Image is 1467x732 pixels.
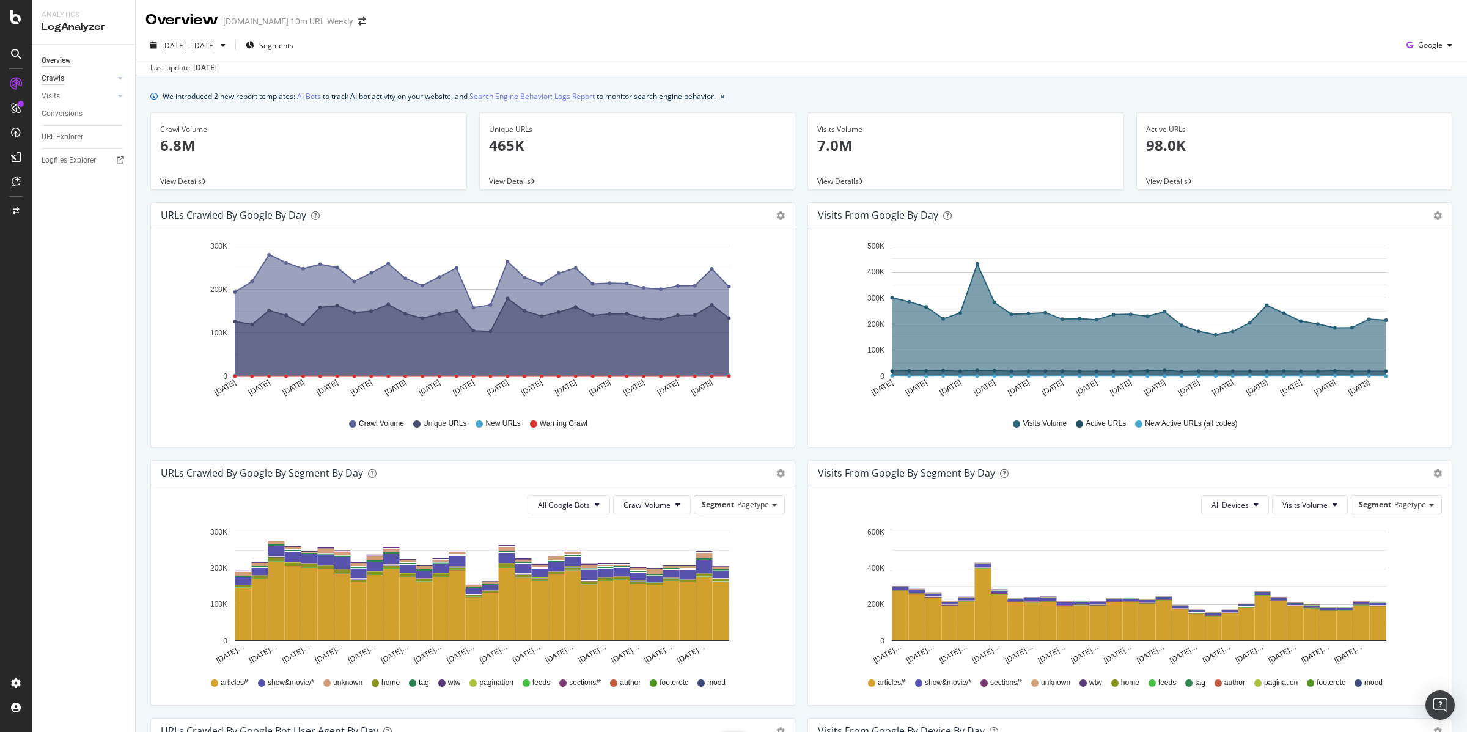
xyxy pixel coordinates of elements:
[1364,678,1383,688] span: mood
[925,678,971,688] span: show&movie/*
[1359,499,1391,510] span: Segment
[817,135,1114,156] p: 7.0M
[489,176,531,186] span: View Details
[1425,690,1455,720] div: Open Intercom Messenger
[1023,419,1067,429] span: Visits Volume
[1279,378,1303,397] text: [DATE]
[1317,678,1345,688] span: footeretc
[485,419,520,429] span: New URLs
[42,108,83,120] div: Conversions
[268,678,314,688] span: show&movie/*
[660,678,688,688] span: footeretc
[867,320,884,329] text: 200K
[42,72,64,85] div: Crawls
[776,211,785,220] div: gear
[358,17,366,26] div: arrow-right-arrow-left
[42,154,96,167] div: Logfiles Explorer
[485,378,510,397] text: [DATE]
[1089,678,1102,688] span: wtw
[1146,124,1443,135] div: Active URLs
[223,637,227,645] text: 0
[160,135,457,156] p: 6.8M
[42,54,127,67] a: Overview
[479,678,513,688] span: pagination
[42,131,127,144] a: URL Explorer
[489,124,786,135] div: Unique URLs
[383,378,408,397] text: [DATE]
[42,154,127,167] a: Logfiles Explorer
[867,294,884,302] text: 300K
[1272,495,1348,514] button: Visits Volume
[42,90,114,103] a: Visits
[1347,378,1372,397] text: [DATE]
[381,678,400,688] span: home
[880,372,884,381] text: 0
[1121,678,1139,688] span: home
[161,524,779,666] svg: A chart.
[1006,378,1031,397] text: [DATE]
[867,564,884,573] text: 400K
[163,90,716,103] div: We introduced 2 new report templates: to track AI bot activity on your website, and to monitor se...
[656,378,680,397] text: [DATE]
[1282,500,1328,510] span: Visits Volume
[145,35,230,55] button: [DATE] - [DATE]
[1224,678,1245,688] span: author
[451,378,476,397] text: [DATE]
[540,419,587,429] span: Warning Crawl
[281,378,306,397] text: [DATE]
[1158,678,1176,688] span: feeds
[423,419,466,429] span: Unique URLs
[469,90,595,103] a: Search Engine Behavior: Logs Report
[1201,495,1269,514] button: All Devices
[776,469,785,478] div: gear
[620,678,641,688] span: author
[990,678,1022,688] span: sections/*
[359,419,404,429] span: Crawl Volume
[880,637,884,645] text: 0
[1142,378,1167,397] text: [DATE]
[1177,378,1201,397] text: [DATE]
[737,499,769,510] span: Pagetype
[613,495,691,514] button: Crawl Volume
[718,87,727,105] button: close banner
[623,500,671,510] span: Crawl Volume
[1195,678,1205,688] span: tag
[150,90,1452,103] div: info banner
[867,528,884,536] text: 600K
[1075,378,1099,397] text: [DATE]
[1146,135,1443,156] p: 98.0K
[878,678,906,688] span: articles/*
[532,678,550,688] span: feeds
[349,378,373,397] text: [DATE]
[818,209,938,221] div: Visits from Google by day
[42,72,114,85] a: Crawls
[160,176,202,186] span: View Details
[1211,500,1249,510] span: All Devices
[448,678,461,688] span: wtw
[1418,40,1443,50] span: Google
[702,499,734,510] span: Segment
[161,237,779,407] svg: A chart.
[867,601,884,609] text: 200K
[870,378,894,397] text: [DATE]
[818,524,1436,666] svg: A chart.
[213,378,237,397] text: [DATE]
[818,237,1436,407] svg: A chart.
[690,378,715,397] text: [DATE]
[938,378,963,397] text: [DATE]
[297,90,321,103] a: AI Bots
[867,268,884,277] text: 400K
[42,10,125,20] div: Analytics
[1041,678,1070,688] span: unknown
[259,40,293,51] span: Segments
[520,378,544,397] text: [DATE]
[1086,419,1126,429] span: Active URLs
[42,54,71,67] div: Overview
[817,176,859,186] span: View Details
[162,40,216,51] span: [DATE] - [DATE]
[333,678,362,688] span: unknown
